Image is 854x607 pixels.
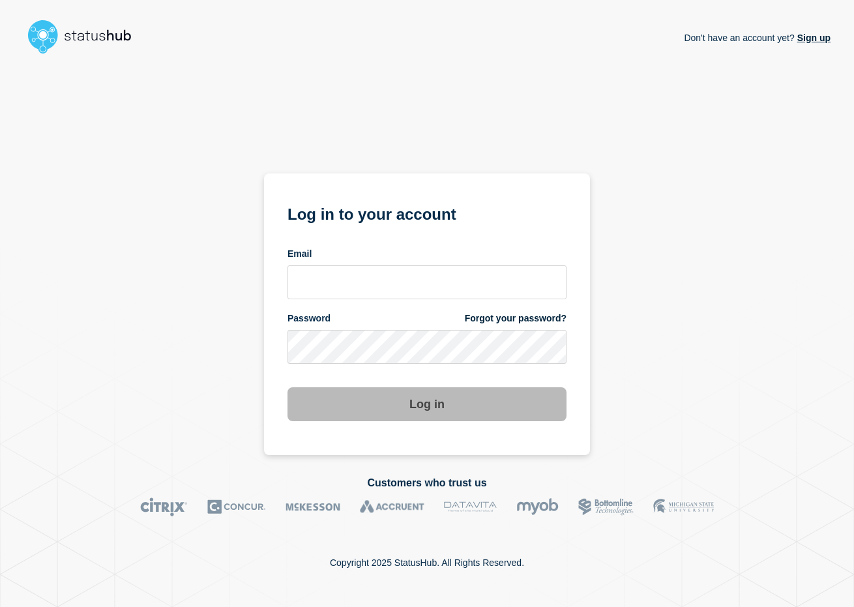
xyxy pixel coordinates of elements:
[23,16,147,57] img: StatusHub logo
[444,497,497,516] img: DataVita logo
[330,557,524,568] p: Copyright 2025 StatusHub. All Rights Reserved.
[287,201,567,225] h1: Log in to your account
[287,248,312,260] span: Email
[516,497,559,516] img: myob logo
[23,477,831,489] h2: Customers who trust us
[287,387,567,421] button: Log in
[653,497,714,516] img: MSU logo
[207,497,266,516] img: Concur logo
[140,497,188,516] img: Citrix logo
[286,497,340,516] img: McKesson logo
[684,22,831,53] p: Don't have an account yet?
[795,33,831,43] a: Sign up
[287,265,567,299] input: email input
[465,312,567,325] a: Forgot your password?
[287,330,567,364] input: password input
[360,497,424,516] img: Accruent logo
[578,497,634,516] img: Bottomline logo
[287,312,331,325] span: Password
